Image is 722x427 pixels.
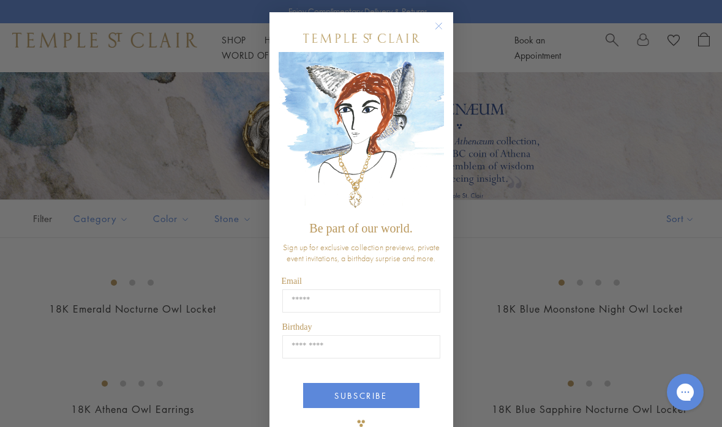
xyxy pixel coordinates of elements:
img: Temple St. Clair [303,34,419,43]
span: Email [282,277,302,286]
span: Sign up for exclusive collection previews, private event invitations, a birthday surprise and more. [283,242,440,264]
input: Email [282,289,440,313]
span: Be part of our world. [309,221,412,235]
iframe: Gorgias live chat messenger [661,369,710,415]
button: Close dialog [437,24,453,40]
button: SUBSCRIBE [303,383,419,408]
img: c4a9eb12-d91a-4d4a-8ee0-386386f4f338.jpeg [279,52,444,215]
span: Birthday [282,322,312,332]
